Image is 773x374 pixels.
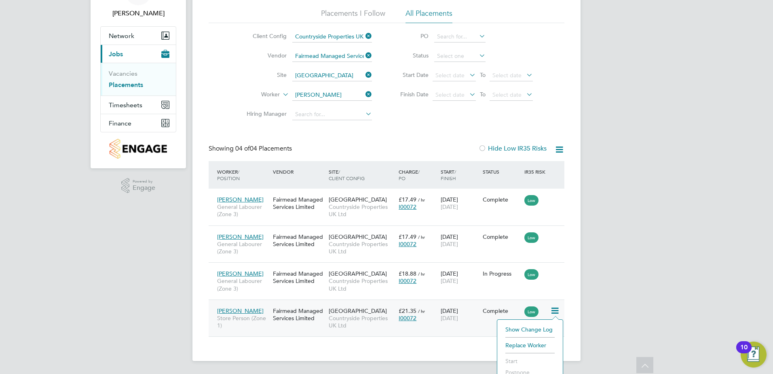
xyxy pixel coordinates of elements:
[418,234,425,240] span: / hr
[501,340,559,351] li: Replace Worker
[217,307,264,314] span: [PERSON_NAME]
[434,31,486,42] input: Search for...
[101,96,176,114] button: Timesheets
[217,314,269,329] span: Store Person (Zone 1)
[215,164,271,185] div: Worker
[109,50,123,58] span: Jobs
[321,8,385,23] li: Placements I Follow
[215,191,564,198] a: [PERSON_NAME]General Labourer (Zone 3)Fairmead Managed Services Limited[GEOGRAPHIC_DATA]Countrysi...
[100,139,176,159] a: Go to home page
[240,71,287,79] label: Site
[327,164,397,185] div: Site
[483,270,521,277] div: In Progress
[501,355,559,367] li: Start
[483,233,521,240] div: Complete
[271,164,327,179] div: Vendor
[329,203,395,218] span: Countryside Properties UK Ltd
[329,277,395,292] span: Countryside Properties UK Ltd
[292,89,372,101] input: Search for...
[441,277,458,285] span: [DATE]
[109,101,142,109] span: Timesheets
[110,139,167,159] img: countryside-properties-logo-retina.png
[392,91,429,98] label: Finish Date
[240,32,287,40] label: Client Config
[399,233,416,240] span: £17.49
[483,196,521,203] div: Complete
[101,45,176,63] button: Jobs
[217,168,240,181] span: / Position
[101,27,176,45] button: Network
[217,277,269,292] span: General Labourer (Zone 3)
[217,233,264,240] span: [PERSON_NAME]
[483,307,521,314] div: Complete
[329,196,387,203] span: [GEOGRAPHIC_DATA]
[215,229,564,236] a: [PERSON_NAME]General Labourer (Zone 3)Fairmead Managed Services Limited[GEOGRAPHIC_DATA]Countrysi...
[329,270,387,277] span: [GEOGRAPHIC_DATA]
[329,314,395,329] span: Countryside Properties UK Ltd
[418,308,425,314] span: / hr
[501,324,559,335] li: Show change log
[101,63,176,96] div: Jobs
[741,342,767,368] button: Open Resource Center, 10 new notifications
[441,203,458,210] span: [DATE]
[240,52,287,59] label: Vendor
[418,197,425,203] span: / hr
[439,164,481,185] div: Start
[399,240,416,248] span: I00072
[522,164,550,179] div: IR35 Risk
[217,203,269,218] span: General Labourer (Zone 3)
[329,240,395,255] span: Countryside Properties UK Ltd
[399,168,420,181] span: / PO
[217,270,264,277] span: [PERSON_NAME]
[392,71,429,79] label: Start Date
[217,196,264,203] span: [PERSON_NAME]
[399,203,416,210] span: I00072
[441,240,458,248] span: [DATE]
[217,240,269,255] span: General Labourer (Zone 3)
[524,269,539,280] span: Low
[524,232,539,243] span: Low
[109,70,137,77] a: Vacancies
[109,81,143,89] a: Placements
[435,91,465,98] span: Select date
[101,114,176,132] button: Finance
[439,303,481,326] div: [DATE]
[524,306,539,317] span: Low
[399,277,416,285] span: I00072
[292,31,372,42] input: Search for...
[439,266,481,289] div: [DATE]
[121,178,156,193] a: Powered byEngage
[435,72,465,79] span: Select date
[329,168,365,181] span: / Client Config
[418,271,425,277] span: / hr
[399,196,416,203] span: £17.49
[109,119,131,127] span: Finance
[133,178,155,185] span: Powered by
[329,307,387,314] span: [GEOGRAPHIC_DATA]
[235,144,250,153] span: 04 of
[441,168,456,181] span: / Finish
[240,110,287,117] label: Hiring Manager
[406,8,452,23] li: All Placements
[109,32,134,40] span: Network
[492,72,522,79] span: Select date
[235,144,292,153] span: 04 Placements
[233,91,280,99] label: Worker
[292,70,372,81] input: Search for...
[439,192,481,215] div: [DATE]
[492,91,522,98] span: Select date
[399,307,416,314] span: £21.35
[133,185,155,191] span: Engage
[478,144,547,153] label: Hide Low IR35 Risks
[441,314,458,322] span: [DATE]
[271,192,327,215] div: Fairmead Managed Services Limited
[392,32,429,40] label: PO
[271,229,327,252] div: Fairmead Managed Services Limited
[392,52,429,59] label: Status
[292,109,372,120] input: Search for...
[434,51,486,62] input: Select one
[524,195,539,206] span: Low
[740,347,748,358] div: 10
[439,229,481,252] div: [DATE]
[215,266,564,272] a: [PERSON_NAME]General Labourer (Zone 3)Fairmead Managed Services Limited[GEOGRAPHIC_DATA]Countrysi...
